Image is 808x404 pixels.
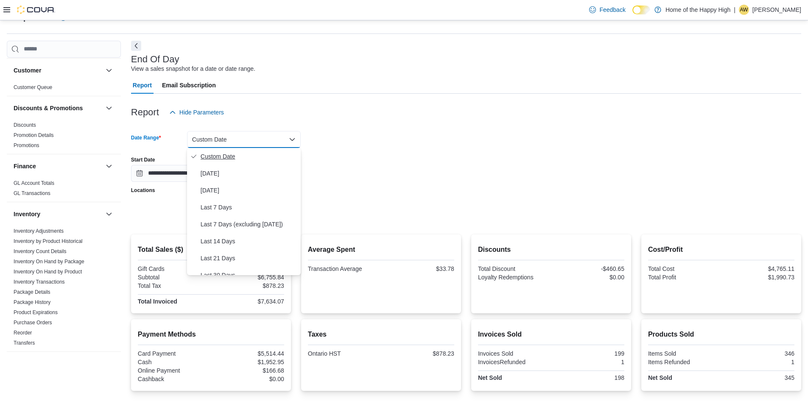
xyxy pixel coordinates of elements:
[648,374,672,381] strong: Net Sold
[131,134,161,141] label: Date Range
[131,165,212,182] input: Press the down key to open a popover containing a calendar.
[138,245,284,255] h2: Total Sales ($)
[14,122,36,128] a: Discounts
[187,148,301,275] div: Select listbox
[14,309,58,315] a: Product Expirations
[201,253,297,263] span: Last 21 Days
[14,340,35,346] span: Transfers
[187,131,301,148] button: Custom Date
[14,258,84,265] span: Inventory On Hand by Package
[478,329,624,340] h2: Invoices Sold
[14,340,35,346] a: Transfers
[179,108,224,117] span: Hide Parameters
[166,104,227,121] button: Hide Parameters
[201,151,297,162] span: Custom Date
[212,359,284,365] div: $1,952.95
[138,274,210,281] div: Subtotal
[586,1,629,18] a: Feedback
[14,66,102,75] button: Customer
[201,202,297,212] span: Last 7 Days
[14,359,34,368] h3: Loyalty
[201,168,297,178] span: [DATE]
[14,359,102,368] button: Loyalty
[104,103,114,113] button: Discounts & Promotions
[131,107,159,117] h3: Report
[201,236,297,246] span: Last 14 Days
[648,274,720,281] div: Total Profit
[138,329,284,340] h2: Payment Methods
[14,210,102,218] button: Inventory
[553,274,624,281] div: $0.00
[14,248,67,255] span: Inventory Count Details
[14,84,52,90] a: Customer Queue
[14,132,54,138] a: Promotion Details
[308,329,454,340] h2: Taxes
[308,350,380,357] div: Ontario HST
[14,289,50,295] a: Package Details
[14,309,58,316] span: Product Expirations
[7,120,121,154] div: Discounts & Promotions
[14,122,36,128] span: Discounts
[383,350,454,357] div: $878.23
[648,329,794,340] h2: Products Sold
[478,350,550,357] div: Invoices Sold
[138,265,210,272] div: Gift Cards
[7,82,121,96] div: Customer
[14,289,50,295] span: Package Details
[14,320,52,326] a: Purchase Orders
[14,180,54,187] span: GL Account Totals
[665,5,730,15] p: Home of the Happy High
[14,84,52,91] span: Customer Queue
[723,374,794,381] div: 345
[138,298,177,305] strong: Total Invoiced
[553,374,624,381] div: 198
[212,282,284,289] div: $878.23
[553,350,624,357] div: 199
[138,367,210,374] div: Online Payment
[478,265,550,272] div: Total Discount
[131,187,155,194] label: Locations
[104,161,114,171] button: Finance
[131,54,179,64] h3: End Of Day
[14,279,65,285] span: Inventory Transactions
[599,6,625,14] span: Feedback
[478,374,502,381] strong: Net Sold
[14,228,64,234] span: Inventory Adjustments
[308,245,454,255] h2: Average Spent
[131,156,155,163] label: Start Date
[478,359,550,365] div: InvoicesRefunded
[648,245,794,255] h2: Cost/Profit
[478,245,624,255] h2: Discounts
[138,376,210,382] div: Cashback
[14,330,32,336] a: Reorder
[723,359,794,365] div: 1
[133,77,152,94] span: Report
[131,41,141,51] button: Next
[212,350,284,357] div: $5,514.44
[17,6,55,14] img: Cova
[308,265,380,272] div: Transaction Average
[14,190,50,196] a: GL Transactions
[14,104,83,112] h3: Discounts & Promotions
[14,238,83,245] span: Inventory by Product Historical
[201,270,297,280] span: Last 30 Days
[212,298,284,305] div: $7,634.07
[648,265,720,272] div: Total Cost
[14,162,36,170] h3: Finance
[131,64,255,73] div: View a sales snapshot for a date or date range.
[138,359,210,365] div: Cash
[383,265,454,272] div: $33.78
[212,274,284,281] div: $6,755.84
[723,265,794,272] div: $4,765.11
[14,269,82,275] a: Inventory On Hand by Product
[723,350,794,357] div: 346
[14,66,41,75] h3: Customer
[14,248,67,254] a: Inventory Count Details
[14,142,39,148] a: Promotions
[104,65,114,75] button: Customer
[648,359,720,365] div: Items Refunded
[740,5,748,15] span: AW
[201,219,297,229] span: Last 7 Days (excluding [DATE])
[201,185,297,195] span: [DATE]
